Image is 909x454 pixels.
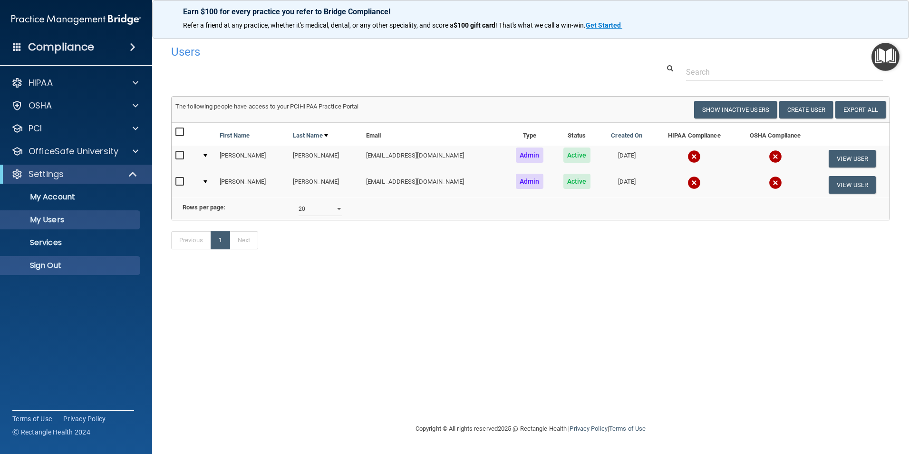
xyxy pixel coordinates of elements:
span: Refer a friend at any practice, whether it's medical, dental, or any other speciality, and score a [183,21,454,29]
span: Ⓒ Rectangle Health 2024 [12,427,90,437]
td: [PERSON_NAME] [216,172,289,197]
a: OSHA [11,100,138,111]
a: Next [230,231,258,249]
td: [EMAIL_ADDRESS][DOMAIN_NAME] [362,146,506,172]
button: Show Inactive Users [694,101,777,118]
a: Terms of Use [609,425,646,432]
a: 1 [211,231,230,249]
a: Previous [171,231,211,249]
span: Active [563,174,590,189]
h4: Users [171,46,585,58]
p: My Account [6,192,136,202]
td: [PERSON_NAME] [216,146,289,172]
a: HIPAA [11,77,138,89]
button: View User [829,176,876,194]
strong: Get Started [586,21,621,29]
p: Earn $100 for every practice you refer to Bridge Compliance! [183,7,878,16]
button: Open Resource Center [871,43,899,71]
a: First Name [220,130,250,141]
th: HIPAA Compliance [653,123,735,146]
th: Status [553,123,600,146]
p: OfficeSafe University [29,146,118,157]
p: My Users [6,215,136,225]
a: Settings [11,168,138,180]
a: Terms of Use [12,414,52,424]
img: cross.ca9f0e7f.svg [769,150,782,163]
th: Email [362,123,506,146]
span: Admin [516,174,543,189]
td: [DATE] [600,172,654,197]
th: Type [506,123,553,146]
input: Search [686,63,883,81]
th: OSHA Compliance [735,123,815,146]
td: [PERSON_NAME] [289,146,362,172]
button: Create User [779,101,833,118]
p: Sign Out [6,261,136,270]
td: [EMAIL_ADDRESS][DOMAIN_NAME] [362,172,506,197]
a: Privacy Policy [63,414,106,424]
b: Rows per page: [183,204,225,211]
p: Services [6,238,136,247]
span: The following people have access to your PCIHIPAA Practice Portal [175,103,359,110]
p: HIPAA [29,77,53,89]
img: PMB logo [11,10,141,29]
div: Copyright © All rights reserved 2025 @ Rectangle Health | | [357,414,704,444]
a: Created On [611,130,642,141]
a: Last Name [293,130,328,141]
strong: $100 gift card [454,21,495,29]
img: cross.ca9f0e7f.svg [687,150,701,163]
td: [DATE] [600,146,654,172]
span: Admin [516,148,543,163]
span: Active [563,148,590,163]
img: cross.ca9f0e7f.svg [687,176,701,189]
img: cross.ca9f0e7f.svg [769,176,782,189]
p: OSHA [29,100,52,111]
td: [PERSON_NAME] [289,172,362,197]
button: View User [829,150,876,168]
a: OfficeSafe University [11,146,138,157]
a: Privacy Policy [570,425,607,432]
p: Settings [29,168,64,180]
a: Export All [835,101,886,118]
a: PCI [11,123,138,134]
a: Get Started [586,21,622,29]
span: ! That's what we call a win-win. [495,21,586,29]
p: PCI [29,123,42,134]
h4: Compliance [28,40,94,54]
